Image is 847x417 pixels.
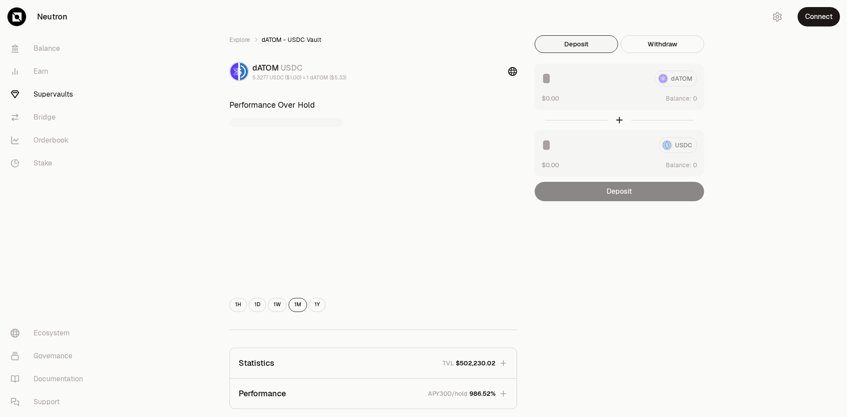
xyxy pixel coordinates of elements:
a: Support [4,391,95,413]
span: Balance: [666,161,691,169]
span: Balance: [666,94,691,103]
a: Supervaults [4,83,95,106]
a: Stake [4,152,95,175]
div: 5.3277 USDC ($1.00) = 1 dATOM ($5.33) [252,74,346,81]
a: Earn [4,60,95,83]
button: Deposit [535,35,618,53]
button: PerformanceAPY30D/hold986.52% [230,379,517,409]
p: Performance [239,387,286,400]
a: Bridge [4,106,95,129]
a: Ecosystem [4,322,95,345]
button: 1Y [309,298,326,312]
button: Withdraw [621,35,704,53]
p: APY30D/hold [428,389,468,398]
button: $0.00 [542,94,559,103]
span: 986.52% [469,389,495,398]
h3: Performance Over Hold [229,99,517,111]
div: dATOM [252,62,346,74]
span: $502,230.02 [456,359,495,368]
button: 1D [249,298,266,312]
a: Explore [229,35,250,44]
button: 1H [229,298,247,312]
p: TVL [442,359,454,368]
a: Orderbook [4,129,95,152]
img: dATOM Logo [230,63,238,80]
img: USDC Logo [240,63,248,80]
p: Statistics [239,357,274,369]
a: Balance [4,37,95,60]
a: Documentation [4,368,95,391]
nav: breadcrumb [229,35,517,44]
span: USDC [281,63,303,73]
button: Connect [798,7,840,26]
span: dATOM - USDC Vault [262,35,321,44]
button: StatisticsTVL$502,230.02 [230,348,517,378]
a: Governance [4,345,95,368]
button: 1M [289,298,307,312]
button: 1W [268,298,287,312]
button: $0.00 [542,160,559,169]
